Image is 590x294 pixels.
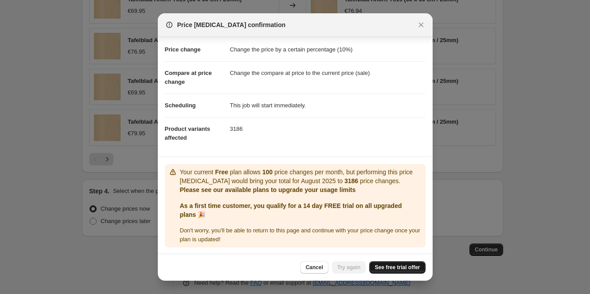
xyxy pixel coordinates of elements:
span: Compare at price change [165,70,212,85]
p: Please see our available plans to upgrade your usage limits [180,185,422,194]
dd: Change the compare at price to the current price (sale) [230,61,426,85]
span: Cancel [305,264,323,271]
b: 100 [262,169,273,176]
a: See free trial offer [369,261,425,274]
span: Product variants affected [165,125,211,141]
p: Your current plan allows price changes per month, but performing this price [MEDICAL_DATA] would ... [180,168,422,185]
span: Price [MEDICAL_DATA] confirmation [177,20,286,29]
span: Scheduling [165,102,196,109]
button: Cancel [300,261,328,274]
b: As a first time customer, you qualify for a 14 day FREE trial on all upgraded plans 🎉 [180,202,402,218]
span: Price change [165,46,201,53]
dd: 3186 [230,117,426,141]
b: 3186 [344,177,358,184]
dd: Change the price by a certain percentage (10%) [230,38,426,61]
span: See free trial offer [375,264,420,271]
dd: This job will start immediately. [230,94,426,117]
span: Don ' t worry, you ' ll be able to return to this page and continue with your price change once y... [180,227,420,243]
button: Close [415,19,427,31]
b: Free [215,169,228,176]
